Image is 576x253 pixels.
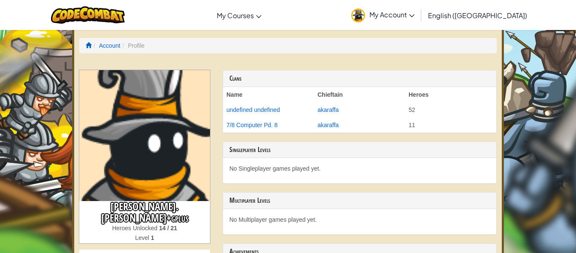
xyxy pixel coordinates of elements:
[223,87,314,102] th: Name
[369,10,415,19] span: My Account
[99,42,121,49] a: Account
[229,197,490,204] h3: Multiplayer Levels
[229,75,490,82] h3: Clans
[318,122,339,128] a: akaraffa
[51,6,125,24] img: CodeCombat logo
[79,201,210,224] h3: [PERSON_NAME].[PERSON_NAME]+gplus
[405,102,496,117] td: 52
[217,11,254,20] span: My Courses
[405,87,496,102] th: Heroes
[318,106,339,113] a: akaraffa
[314,87,405,102] th: Chieftain
[120,41,144,50] li: Profile
[213,4,266,27] a: My Courses
[229,146,490,154] h3: Singleplayer Levels
[226,122,277,128] a: 7/8 Computer Pd. 8
[351,8,365,22] img: avatar
[428,11,527,20] span: English ([GEOGRAPHIC_DATA])
[405,117,496,133] td: 11
[135,234,151,241] span: Level
[159,225,177,231] strong: 14 / 21
[226,106,280,113] a: undefined undefined
[424,4,531,27] a: English ([GEOGRAPHIC_DATA])
[347,2,419,28] a: My Account
[151,234,154,241] strong: 1
[229,164,490,173] p: No Singleplayer games played yet.
[229,215,490,224] p: No Multiplayer games played yet.
[112,225,159,231] span: Heroes Unlocked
